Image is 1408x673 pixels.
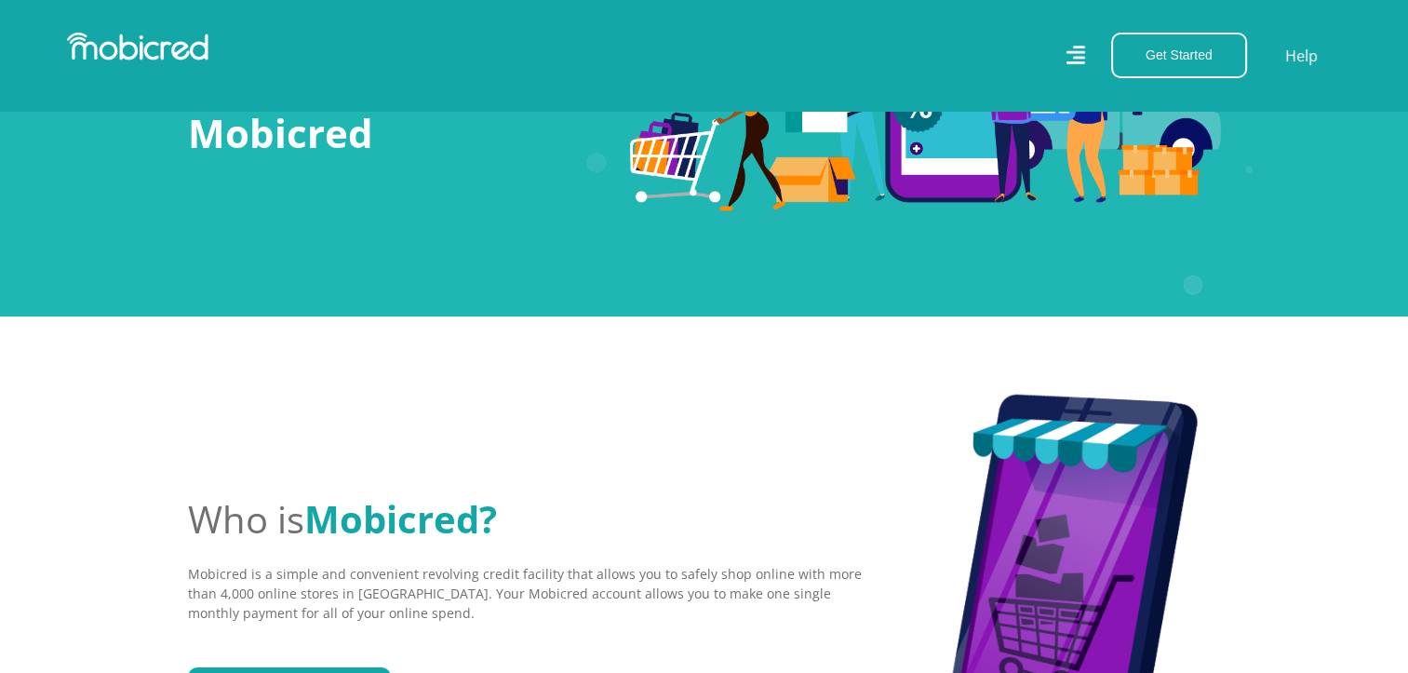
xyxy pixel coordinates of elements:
button: Get Started [1111,33,1247,78]
p: Mobicred is a simple and convenient revolving credit facility that allows you to safely shop onli... [188,564,867,623]
a: Help [1284,44,1319,68]
span: Mobicred? [304,493,497,545]
span: Mobicred [188,106,373,159]
img: Mobicred [67,33,208,61]
h1: Learn about [188,63,602,157]
h2: Who is [188,497,867,542]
